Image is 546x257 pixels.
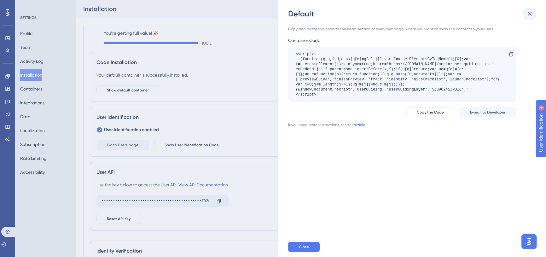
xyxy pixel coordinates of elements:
[417,110,444,115] span: Copy the Code
[406,107,454,117] button: Copy the Code
[299,244,309,249] span: Close
[48,3,50,8] div: 4
[288,9,537,19] div: Default
[288,37,516,44] div: Container Code
[354,122,366,127] a: article.
[459,107,516,117] button: E-mail to Developer
[470,110,505,115] span: E-mail to Developer
[288,242,320,252] button: Close
[5,2,44,9] span: User Identification
[288,26,516,32] div: Copy and paste this code to the head section of every webpage, where you want to show the content...
[520,232,538,251] iframe: UserGuiding AI Assistant Launcher
[296,52,502,97] div: <script> (function(g,u,i,d,e,s){g[e]=g[e]||[];var f=u.getElementsByTagName(i)[0];var k=u.createEl...
[288,122,354,127] div: If you need more instructions, see the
